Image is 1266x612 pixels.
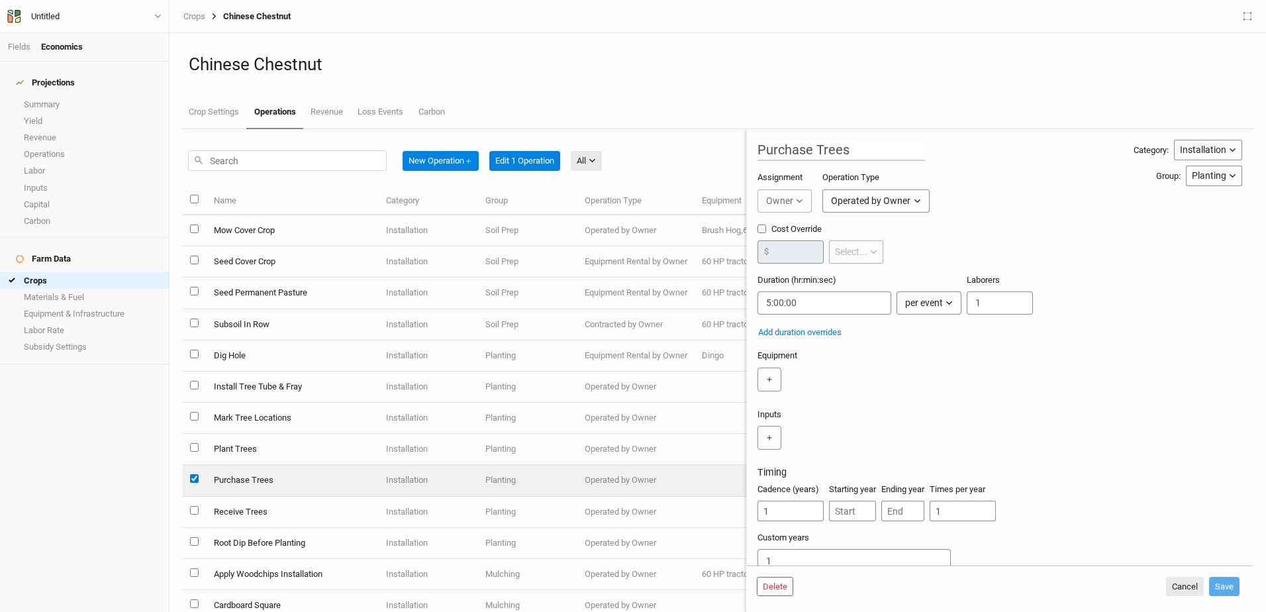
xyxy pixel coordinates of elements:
[16,254,71,264] div: Farm Data
[190,443,199,452] input: select this item
[766,194,793,208] div: Owner
[205,11,291,22] div: Chinese Chestnut
[379,340,478,372] td: Installation
[577,278,695,309] td: Equipment Rental by Owner
[577,559,695,590] td: Operated by Owner
[379,309,478,340] td: Installation
[411,96,452,128] a: Carbon
[702,256,795,266] span: 60 HP tractor,Drill Seeder
[702,287,795,297] span: 60 HP tractor,Drill Seeder
[1180,143,1226,157] div: Installation
[379,187,478,215] th: Category
[350,96,411,128] a: Loss Events
[577,465,695,496] td: Operated by Owner
[190,568,199,577] input: select this item
[764,246,769,258] label: $
[757,549,951,572] input: Years (comma separated)
[206,465,378,496] td: Purchase Trees
[967,274,1000,286] label: Laborers
[190,195,199,203] input: select all items
[188,150,387,171] input: Search
[829,484,876,495] label: Starting year
[206,215,378,246] td: Mow Cover Crop
[478,215,577,246] td: Soil Prep
[379,372,478,403] td: Installation
[577,187,695,215] th: Operation Type
[379,215,478,246] td: Installation
[702,569,801,579] span: 60 HP tractor,Row Mulcher
[577,528,695,559] td: Operated by Owner
[379,528,478,559] td: Installation
[702,350,724,360] span: Dingo
[478,403,577,434] td: Planting
[835,245,867,259] div: Select...
[757,325,842,340] button: Add duration overrides
[897,291,961,315] button: per event
[478,340,577,372] td: Planting
[206,434,378,465] td: Plant Trees
[822,189,929,213] button: Operated by Owner
[829,240,883,264] button: Select...
[905,296,943,310] div: per event
[478,528,577,559] td: Planting
[702,225,792,235] span: Brush Hog,60 HP tractor
[379,434,478,465] td: Installation
[183,11,205,22] a: Crops
[181,96,246,128] a: Crop Settings
[379,559,478,590] td: Installation
[7,9,162,24] button: Untitled
[577,246,695,278] td: Equipment Rental by Owner
[478,497,577,528] td: Planting
[206,309,378,340] td: Subsoil In Row
[577,340,695,372] td: Equipment Rental by Owner
[206,559,378,590] td: Apply Woodchips Installation
[757,501,824,521] input: Cadence
[577,154,586,168] div: All
[478,246,577,278] td: Soil Prep
[379,465,478,496] td: Installation
[1156,170,1181,182] div: Group:
[379,246,478,278] td: Installation
[31,10,60,23] div: Untitled
[757,426,781,450] button: ＋
[403,151,479,171] button: New Operation＋
[190,599,199,608] input: select this item
[206,528,378,559] td: Root Dip Before Planting
[757,172,803,183] label: Assignment
[577,497,695,528] td: Operated by Owner
[757,223,883,235] label: Cost Override
[757,225,766,233] input: Cost Override
[478,434,577,465] td: Planting
[577,434,695,465] td: Operated by Owner
[1174,140,1242,160] button: Installation
[829,501,876,521] input: Start
[757,368,781,391] button: ＋
[1192,169,1226,183] div: Planting
[702,319,842,329] span: 60 HP tractor,Yoeman's Plow
[379,403,478,434] td: Installation
[190,256,199,264] input: select this item
[190,319,199,327] input: select this item
[41,41,83,53] div: Economics
[489,151,560,171] button: Edit 1 Operation
[757,140,925,161] input: Operation name
[757,484,819,495] label: Cadence (years)
[577,403,695,434] td: Operated by Owner
[303,96,350,128] a: Revenue
[822,172,879,183] label: Operation Type
[1186,166,1242,186] button: Planting
[206,372,378,403] td: Install Tree Tube & Fray
[8,42,30,52] a: Fields
[478,465,577,496] td: Planting
[831,194,910,208] div: Operated by Owner
[190,350,199,358] input: select this item
[757,532,809,544] label: Custom years
[206,340,378,372] td: Dig Hole
[881,501,924,521] input: End
[1134,144,1169,156] div: Category:
[190,506,199,515] input: select this item
[577,215,695,246] td: Operated by Owner
[206,403,378,434] td: Mark Tree Locations
[190,225,199,233] input: select this item
[478,278,577,309] td: Soil Prep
